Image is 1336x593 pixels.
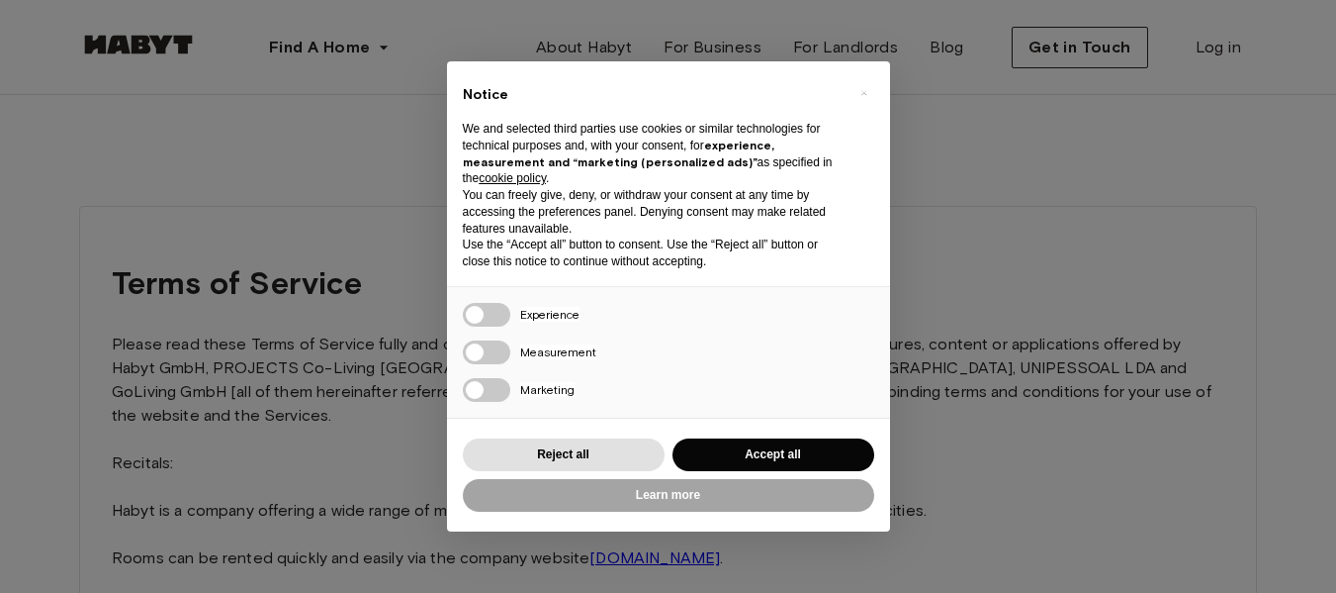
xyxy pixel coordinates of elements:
p: We and selected third parties use cookies or similar technologies for technical purposes and, wit... [463,121,843,187]
button: Close this notice [848,77,880,109]
span: Measurement [520,345,596,359]
p: Use the “Accept all” button to consent. Use the “Reject all” button or close this notice to conti... [463,237,843,270]
button: Reject all [463,439,665,471]
a: cookie policy [479,171,546,185]
strong: experience, measurement and “marketing (personalized ads)” [463,138,774,169]
button: Accept all [672,439,874,471]
p: You can freely give, deny, or withdraw your consent at any time by accessing the preferences pane... [463,187,843,237]
h2: Notice [463,85,843,105]
span: Experience [520,307,579,322]
span: Marketing [520,382,575,397]
button: Learn more [463,479,874,512]
span: × [860,81,867,105]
